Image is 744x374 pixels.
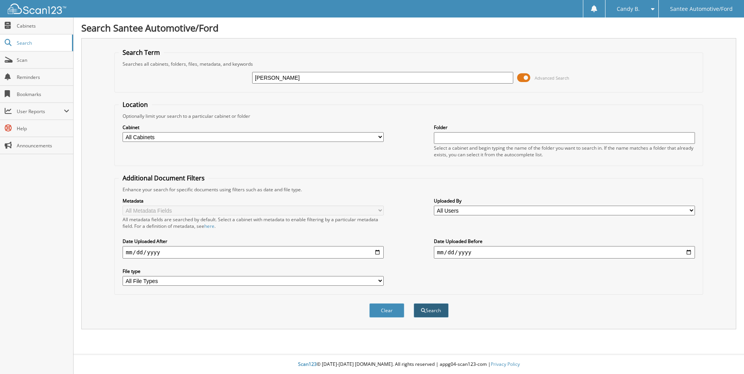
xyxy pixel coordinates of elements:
[17,74,69,80] span: Reminders
[119,100,152,109] legend: Location
[434,124,695,131] label: Folder
[434,238,695,245] label: Date Uploaded Before
[434,145,695,158] div: Select a cabinet and begin typing the name of the folder you want to search in. If the name match...
[434,246,695,259] input: end
[119,174,209,182] legend: Additional Document Filters
[123,124,384,131] label: Cabinet
[17,40,68,46] span: Search
[369,303,404,318] button: Clear
[434,197,695,204] label: Uploaded By
[123,197,384,204] label: Metadata
[123,268,384,274] label: File type
[17,108,64,115] span: User Reports
[17,23,69,29] span: Cabinets
[298,361,317,367] span: Scan123
[17,57,69,63] span: Scan
[74,355,744,374] div: © [DATE]-[DATE] [DOMAIN_NAME]. All rights reserved | appg04-scan123-com |
[17,142,69,149] span: Announcements
[617,7,640,11] span: Candy B.
[670,7,733,11] span: Santee Automotive/Ford
[491,361,520,367] a: Privacy Policy
[119,113,699,119] div: Optionally limit your search to a particular cabinet or folder
[17,91,69,98] span: Bookmarks
[123,238,384,245] label: Date Uploaded After
[204,223,214,229] a: here
[81,21,736,34] h1: Search Santee Automotive/Ford
[119,61,699,67] div: Searches all cabinets, folders, files, metadata, and keywords
[8,3,66,14] img: scan123-logo-white.svg
[705,337,744,374] iframe: Chat Widget
[17,125,69,132] span: Help
[414,303,449,318] button: Search
[535,75,569,81] span: Advanced Search
[123,216,384,229] div: All metadata fields are searched by default. Select a cabinet with metadata to enable filtering b...
[123,246,384,259] input: start
[119,186,699,193] div: Enhance your search for specific documents using filters such as date and file type.
[119,48,164,57] legend: Search Term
